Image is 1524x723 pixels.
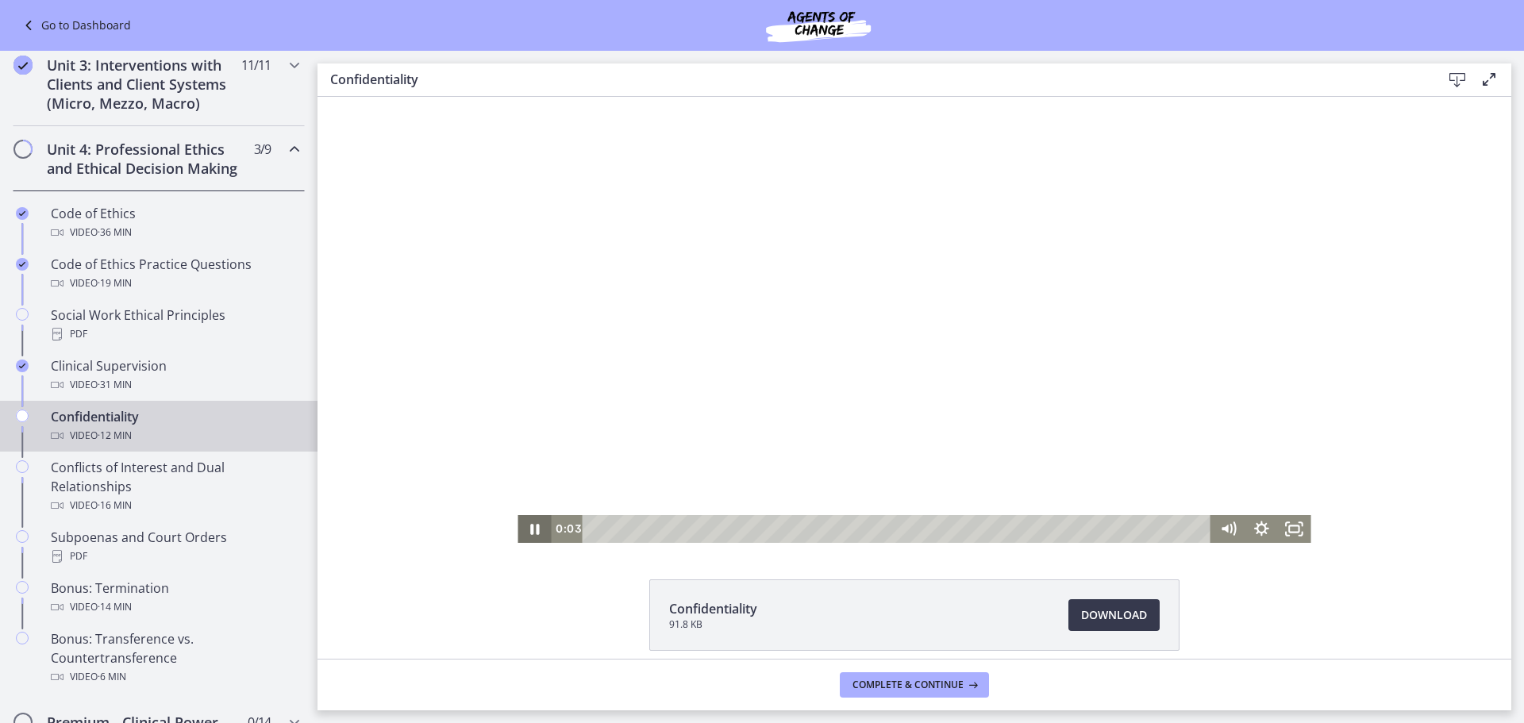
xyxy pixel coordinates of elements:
[51,306,298,344] div: Social Work Ethical Principles
[51,356,298,394] div: Clinical Supervision
[47,140,241,178] h2: Unit 4: Professional Ethics and Ethical Decision Making
[1068,599,1160,631] a: Download
[723,6,914,44] img: Agents of Change Social Work Test Prep
[330,70,1416,89] h3: Confidentiality
[47,56,241,113] h2: Unit 3: Interventions with Clients and Client Systems (Micro, Mezzo, Macro)
[51,223,298,242] div: Video
[927,418,960,446] button: Show settings menu
[98,274,132,293] span: · 19 min
[98,598,132,617] span: · 14 min
[960,418,994,446] button: Fullscreen
[669,618,757,631] span: 91.8 KB
[51,325,298,344] div: PDF
[13,56,33,75] i: Completed
[51,579,298,617] div: Bonus: Termination
[1081,606,1147,625] span: Download
[98,223,132,242] span: · 36 min
[98,496,132,515] span: · 16 min
[254,140,271,159] span: 3 / 9
[840,672,989,698] button: Complete & continue
[51,667,298,686] div: Video
[16,207,29,220] i: Completed
[317,97,1511,543] iframe: Video Lesson
[241,56,271,75] span: 11 / 11
[51,629,298,686] div: Bonus: Transference vs. Countertransference
[51,274,298,293] div: Video
[98,375,132,394] span: · 31 min
[51,375,298,394] div: Video
[51,407,298,445] div: Confidentiality
[16,258,29,271] i: Completed
[852,679,964,691] span: Complete & continue
[98,667,126,686] span: · 6 min
[51,426,298,445] div: Video
[16,360,29,372] i: Completed
[51,598,298,617] div: Video
[98,426,132,445] span: · 12 min
[51,547,298,566] div: PDF
[51,496,298,515] div: Video
[669,599,757,618] span: Confidentiality
[51,255,298,293] div: Code of Ethics Practice Questions
[51,528,298,566] div: Subpoenas and Court Orders
[51,204,298,242] div: Code of Ethics
[19,16,131,35] a: Go to Dashboard
[51,458,298,515] div: Conflicts of Interest and Dual Relationships
[895,418,928,446] button: Mute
